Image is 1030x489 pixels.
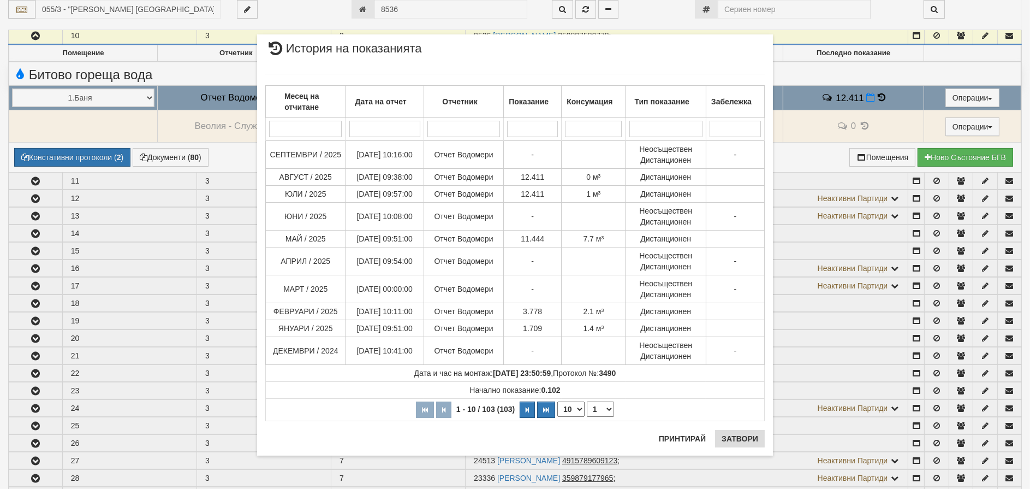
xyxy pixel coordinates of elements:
td: Отчет Водомери [424,247,503,275]
span: 12.411 [521,190,544,198]
span: 1.4 м³ [584,324,604,333]
button: Затвори [715,430,765,447]
span: 1 - 10 / 103 (103) [454,405,517,414]
span: Дата и час на монтаж: [414,369,551,378]
td: [DATE] 09:57:00 [346,185,424,202]
span: - [734,285,737,293]
b: Забележка [711,97,752,106]
th: Забележка: No sort applied, activate to apply an ascending sort [706,85,764,117]
th: Месец на отчитане: No sort applied, activate to apply an ascending sort [266,85,346,117]
td: Отчет Водомери [424,303,503,320]
td: Неосъществен Дистанционен [626,337,706,364]
td: АПРИЛ / 2025 [266,247,346,275]
b: Дата на отчет [355,97,407,106]
td: Дистанционен [626,230,706,247]
td: [DATE] 09:38:00 [346,168,424,185]
td: [DATE] 09:51:00 [346,230,424,247]
b: Тип показание [635,97,689,106]
td: Отчет Водомери [424,320,503,337]
td: [DATE] 10:11:00 [346,303,424,320]
td: МАЙ / 2025 [266,230,346,247]
th: Дата на отчет: No sort applied, activate to apply an ascending sort [346,85,424,117]
td: МАРТ / 2025 [266,275,346,303]
td: АВГУСТ / 2025 [266,168,346,185]
span: - [734,212,737,221]
span: 3.778 [523,307,542,316]
button: Последна страница [537,402,555,418]
td: Неосъществен Дистанционен [626,247,706,275]
button: Принтирай [652,430,712,447]
td: [DATE] 09:51:00 [346,320,424,337]
td: ДЕКЕМВРИ / 2024 [266,337,346,364]
span: - [531,150,534,159]
td: , [266,364,765,381]
td: Отчет Водомери [424,140,503,169]
td: Дистанционен [626,168,706,185]
span: - [734,150,737,159]
button: Следваща страница [520,402,535,418]
strong: [DATE] 23:50:59 [493,369,551,378]
td: Отчет Водомери [424,275,503,303]
td: [DATE] 10:08:00 [346,202,424,230]
span: История на показанията [265,43,422,63]
td: Отчет Водомери [424,202,503,230]
span: 1.709 [523,324,542,333]
span: 12.411 [521,173,544,181]
th: Отчетник: No sort applied, activate to apply an ascending sort [424,85,503,117]
td: [DATE] 10:16:00 [346,140,424,169]
td: [DATE] 09:54:00 [346,247,424,275]
span: - [531,257,534,266]
b: Консумация [567,97,612,106]
td: Неосъществен Дистанционен [626,140,706,169]
td: Дистанционен [626,185,706,202]
td: ЮЛИ / 2025 [266,185,346,202]
td: ФЕВРУАРИ / 2025 [266,303,346,320]
td: Дистанционен [626,303,706,320]
span: - [531,285,534,293]
td: Отчет Водомери [424,168,503,185]
th: Тип показание: No sort applied, activate to apply an ascending sort [626,85,706,117]
button: Предишна страница [436,402,451,418]
td: СЕПТЕМВРИ / 2025 [266,140,346,169]
span: Протокол №: [553,369,616,378]
td: [DATE] 00:00:00 [346,275,424,303]
td: Отчет Водомери [424,185,503,202]
th: Показание: No sort applied, activate to apply an ascending sort [504,85,562,117]
b: Показание [509,97,549,106]
span: Начално показание: [469,386,560,394]
td: Неосъществен Дистанционен [626,275,706,303]
select: Страница номер [587,402,614,417]
span: 7.7 м³ [584,234,604,243]
td: ЯНУАРИ / 2025 [266,320,346,337]
td: ЮНИ / 2025 [266,202,346,230]
span: - [531,346,534,355]
span: 1 м³ [586,190,600,198]
span: 0 м³ [586,173,600,181]
span: 11.444 [521,234,544,243]
td: Отчет Водомери [424,337,503,364]
button: Първа страница [416,402,434,418]
strong: 3490 [599,369,616,378]
b: Отчетник [442,97,477,106]
select: Брой редове на страница [557,402,585,417]
span: - [531,212,534,221]
span: - [734,257,737,266]
span: - [734,346,737,355]
th: Консумация: No sort applied, activate to apply an ascending sort [562,85,626,117]
td: Неосъществен Дистанционен [626,202,706,230]
strong: 0.102 [541,386,561,394]
td: Дистанционен [626,320,706,337]
b: Месец на отчитане [284,92,319,111]
span: 2.1 м³ [584,307,604,316]
td: Отчет Водомери [424,230,503,247]
td: [DATE] 10:41:00 [346,337,424,364]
